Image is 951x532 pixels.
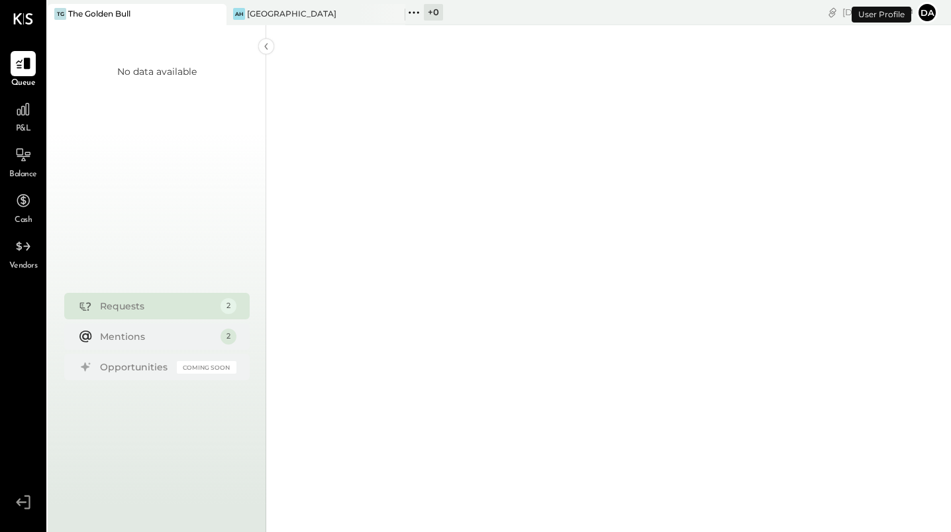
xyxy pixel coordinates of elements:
span: P&L [16,123,31,135]
a: Balance [1,142,46,181]
a: Queue [1,51,46,89]
span: Vendors [9,260,38,272]
div: Requests [100,299,214,313]
div: [GEOGRAPHIC_DATA] [247,8,336,19]
div: Mentions [100,330,214,343]
div: [DATE] [842,6,913,19]
div: User Profile [852,7,911,23]
span: Balance [9,169,37,181]
a: Vendors [1,234,46,272]
div: Opportunities [100,360,170,374]
span: Cash [15,215,32,227]
div: The Golden Bull [68,8,130,19]
a: Cash [1,188,46,227]
span: Queue [11,78,36,89]
div: AH [233,8,245,20]
div: TG [54,8,66,20]
div: Coming Soon [177,361,236,374]
div: 2 [221,329,236,345]
div: + 0 [424,4,443,21]
div: copy link [826,5,839,19]
div: No data available [117,65,197,78]
button: da [917,2,938,23]
a: P&L [1,97,46,135]
div: 2 [221,298,236,314]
